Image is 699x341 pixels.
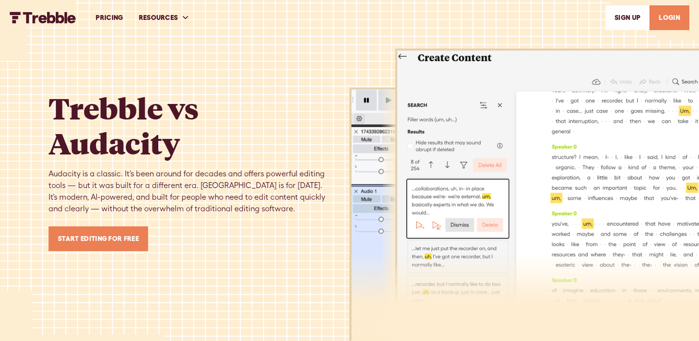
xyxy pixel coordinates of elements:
[649,5,689,30] a: LOGIN
[49,226,148,251] a: Start Editing for Free
[605,5,649,30] a: SIGn UP
[10,12,76,23] a: home
[49,168,328,215] div: Audacity is a classic. It's been around for decades and offers powerful editing tools — but it wa...
[49,90,328,160] h1: Trebble vs Audacity
[131,1,198,34] div: RESOURCES
[10,12,76,23] img: Trebble FM Logo
[139,13,178,23] div: RESOURCES
[88,1,131,34] a: PRICING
